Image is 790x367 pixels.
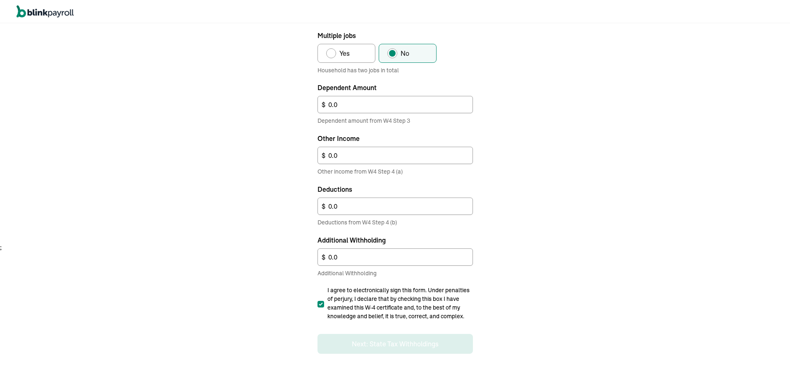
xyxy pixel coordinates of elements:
p: Multiple jobs [317,31,473,41]
label: Additional Withholding [317,235,473,245]
iframe: Chat Widget [648,278,790,367]
input: 0.00 [317,248,473,266]
input: I agree to electronically sign this form. Under penalties of perjury, I declare that by checking ... [317,301,324,307]
span: $ [322,201,325,211]
span: $ [322,252,325,262]
span: Other income from W4 Step 4 (a) [317,167,473,176]
label: Deductions [317,184,473,194]
input: 0.00 [317,147,473,164]
label: Other Income [317,133,473,143]
span: No [401,48,409,58]
span: $ [322,100,325,110]
span: Yes [339,48,350,58]
div: Multiple jobs [317,31,473,74]
span: I agree to electronically sign this form. Under penalties of perjury, I declare that by checking ... [327,286,473,321]
button: Next: State Tax Withholdings [317,334,473,354]
p: Household has two jobs in total [317,66,473,74]
label: Dependent Amount [317,83,473,93]
span: Dependent amount from W4 Step 3 [317,117,473,125]
span: Deductions from W4 Step 4 (b) [317,218,473,227]
input: 0.00 [317,198,473,215]
span: Additional Withholding [317,269,473,278]
input: 0.00 [317,96,473,113]
span: $ [322,150,325,160]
